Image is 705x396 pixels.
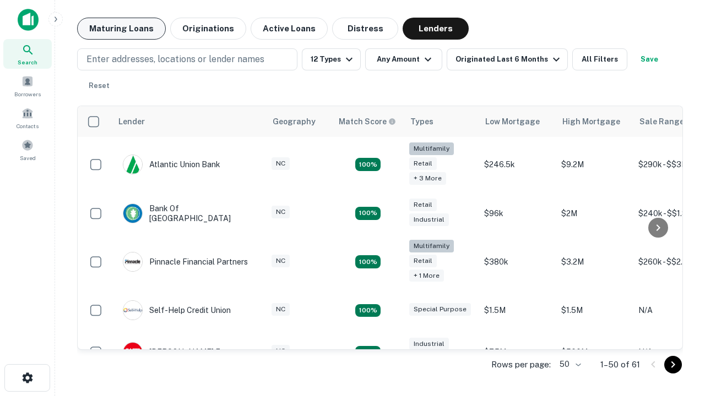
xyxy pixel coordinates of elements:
div: Bank Of [GEOGRAPHIC_DATA] [123,204,255,223]
div: Sale Range [639,115,684,128]
button: Any Amount [365,48,442,70]
button: All Filters [572,48,627,70]
span: Search [18,58,37,67]
div: Lender [118,115,145,128]
div: Pinnacle Financial Partners [123,252,248,272]
a: Search [3,39,52,69]
button: Enter addresses, locations or lender names [77,48,297,70]
td: $9.2M [556,137,633,193]
img: picture [123,343,142,361]
div: Low Mortgage [485,115,540,128]
button: Reset [82,75,117,97]
div: Special Purpose [409,303,471,316]
th: Geography [266,106,332,137]
td: $7.5M [479,331,556,373]
img: picture [123,301,142,320]
div: 50 [555,356,583,372]
div: Matching Properties: 11, hasApolloMatch: undefined [355,304,381,317]
th: Lender [112,106,266,137]
div: NC [272,206,290,218]
img: picture [123,252,142,271]
button: Active Loans [251,18,328,40]
h6: Match Score [339,116,394,128]
span: Saved [20,153,36,162]
div: Capitalize uses an advanced AI algorithm to match your search with the best lender. The match sco... [339,116,396,128]
div: NC [272,303,290,316]
div: [PERSON_NAME] Fargo [123,342,237,362]
p: 1–50 of 61 [600,358,640,371]
a: Contacts [3,103,52,133]
img: capitalize-icon.png [18,9,39,31]
img: picture [123,204,142,223]
div: Types [410,115,433,128]
div: Matching Properties: 18, hasApolloMatch: undefined [355,255,381,268]
th: High Mortgage [556,106,633,137]
th: Capitalize uses an advanced AI algorithm to match your search with the best lender. The match sco... [332,106,404,137]
td: $1.5M [556,289,633,331]
div: Multifamily [409,142,454,155]
div: Originated Last 6 Months [455,53,563,66]
th: Types [404,106,479,137]
div: Retail [409,255,437,267]
button: Lenders [403,18,469,40]
div: Industrial [409,213,449,226]
td: $96k [479,193,556,234]
div: Self-help Credit Union [123,300,231,320]
iframe: Chat Widget [650,308,705,361]
td: $1.5M [479,289,556,331]
div: Matching Properties: 15, hasApolloMatch: undefined [355,207,381,220]
div: + 3 more [409,172,446,185]
a: Borrowers [3,71,52,101]
p: Enter addresses, locations or lender names [86,53,264,66]
div: Multifamily [409,240,454,252]
button: Go to next page [664,356,682,373]
div: Industrial [409,338,449,350]
button: Originated Last 6 Months [447,48,568,70]
div: NC [272,345,290,358]
td: $3.2M [556,234,633,290]
button: Save your search to get updates of matches that match your search criteria. [632,48,667,70]
p: Rows per page: [491,358,551,371]
div: Geography [273,115,316,128]
div: Matching Properties: 14, hasApolloMatch: undefined [355,346,381,359]
div: Retail [409,199,437,211]
div: Atlantic Union Bank [123,155,220,174]
button: Originations [170,18,246,40]
th: Low Mortgage [479,106,556,137]
span: Borrowers [14,90,41,98]
div: High Mortgage [562,115,620,128]
a: Saved [3,135,52,164]
div: + 1 more [409,269,444,282]
div: NC [272,255,290,267]
img: picture [123,155,142,174]
div: Matching Properties: 10, hasApolloMatch: undefined [355,158,381,171]
td: $2M [556,193,633,234]
span: Contacts [17,122,39,130]
td: $500M [556,331,633,373]
div: NC [272,157,290,170]
button: Distress [332,18,398,40]
td: $380k [479,234,556,290]
button: Maturing Loans [77,18,166,40]
div: Retail [409,157,437,170]
td: $246.5k [479,137,556,193]
button: 12 Types [302,48,361,70]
